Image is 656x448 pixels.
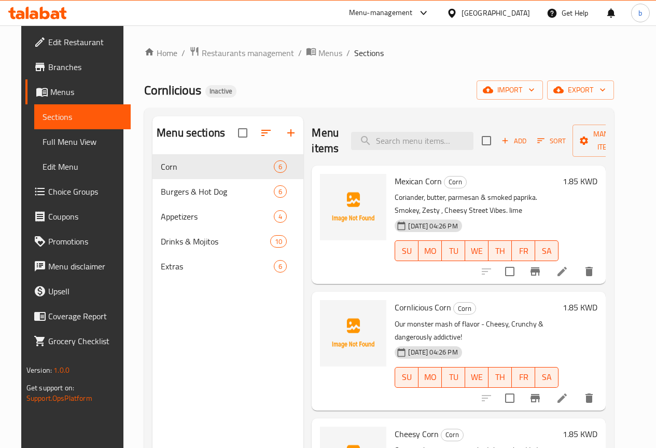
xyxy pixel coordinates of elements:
button: SA [535,240,559,261]
span: Branches [48,61,122,73]
a: Menus [25,79,131,104]
li: / [182,47,185,59]
span: Mexican Corn [395,173,442,189]
a: Menu disclaimer [25,254,131,279]
button: TH [488,240,512,261]
span: 4 [274,212,286,222]
span: Select to update [499,261,521,282]
a: Coupons [25,204,131,229]
span: Cornlicious [144,78,201,102]
span: Cornlicious Corn [395,300,451,315]
button: delete [577,386,602,411]
span: Choice Groups [48,185,122,198]
button: Add section [278,120,303,145]
a: Edit Menu [34,154,131,179]
a: Branches [25,55,131,79]
button: SA [535,367,559,388]
a: Sections [34,104,131,129]
button: SU [395,367,418,388]
span: TH [493,243,508,259]
a: Upsell [25,279,131,304]
a: Home [144,47,177,59]
p: Coriander, butter, parmesan & smoked paprika. Smokey, Zesty , Cheesy Street Vibes. lime [395,191,559,217]
a: Support.OpsPlatform [26,391,92,405]
span: WE [469,370,484,385]
img: Mexican Corn [320,174,386,240]
a: Coverage Report [25,304,131,329]
span: Corn [454,303,476,315]
span: 6 [274,262,286,271]
span: [DATE] 04:26 PM [404,347,462,357]
img: Cornlicious Corn [320,300,386,366]
span: Menus [50,86,122,98]
span: Sections [354,47,384,59]
span: 6 [274,162,286,172]
span: Restaurants management [202,47,294,59]
h6: 1.85 KWD [563,174,597,188]
span: Corn [441,429,463,441]
span: TH [493,370,508,385]
span: Appetizers [161,210,274,223]
h6: 1.85 KWD [563,427,597,441]
h2: Menu sections [157,125,225,141]
input: search [351,132,473,150]
div: Drinks & Mojitos10 [152,229,303,254]
span: Upsell [48,285,122,297]
span: Menus [318,47,342,59]
span: Promotions [48,235,122,248]
span: Version: [26,363,52,377]
span: Coverage Report [48,310,122,322]
button: Branch-specific-item [523,259,548,284]
button: TH [488,367,512,388]
span: WE [469,243,484,259]
button: FR [512,367,535,388]
button: FR [512,240,535,261]
span: 1.0.0 [53,363,69,377]
button: Add [497,133,531,149]
span: Sort sections [254,120,278,145]
span: [DATE] 04:26 PM [404,221,462,231]
span: Add item [497,133,531,149]
div: Extras6 [152,254,303,279]
span: TU [446,243,461,259]
span: export [555,84,606,97]
span: Edit Menu [43,160,122,173]
div: Burgers & Hot Dog [161,185,274,198]
a: Edit Restaurant [25,30,131,55]
a: Restaurants management [189,46,294,60]
span: Sort items [531,133,573,149]
a: Edit menu item [556,265,568,278]
a: Choice Groups [25,179,131,204]
span: SU [399,370,414,385]
span: Select section [476,130,497,152]
span: Sections [43,111,122,123]
nav: breadcrumb [144,46,614,60]
span: b [638,7,642,19]
span: MO [423,243,438,259]
h2: Menu items [312,125,339,156]
span: Corn [161,160,274,173]
nav: Menu sections [152,150,303,283]
button: MO [418,240,442,261]
span: FR [516,243,531,259]
span: Menu disclaimer [48,260,122,273]
button: export [547,80,614,100]
span: Select to update [499,387,521,409]
span: SA [539,243,554,259]
span: Inactive [205,87,236,96]
button: Branch-specific-item [523,386,548,411]
div: Corn [444,176,467,188]
span: Corn [444,176,466,188]
span: TU [446,370,461,385]
button: TU [442,240,465,261]
span: 10 [271,237,286,247]
button: Sort [535,133,568,149]
button: Manage items [573,125,642,157]
p: Our monster mash of flavor - Cheesy, Crunchy & dangerously addictive! [395,318,559,344]
span: SA [539,370,554,385]
button: delete [577,259,602,284]
span: Grocery Checklist [48,335,122,347]
a: Edit menu item [556,392,568,404]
